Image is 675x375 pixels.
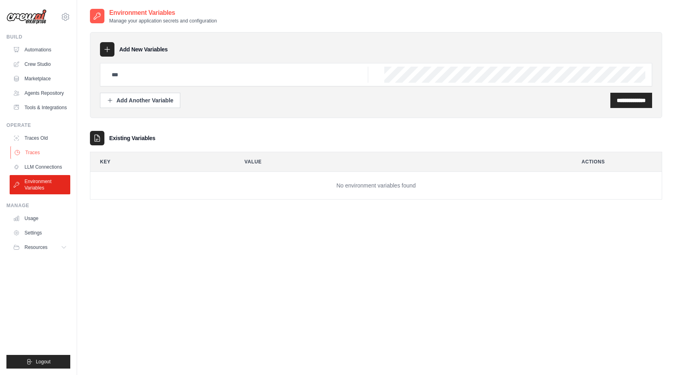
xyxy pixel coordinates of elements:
h3: Existing Variables [109,134,155,142]
th: Actions [572,152,662,171]
h3: Add New Variables [119,45,168,53]
a: Environment Variables [10,175,70,194]
a: Automations [10,43,70,56]
td: No environment variables found [90,172,662,200]
span: Resources [24,244,47,251]
a: Tools & Integrations [10,101,70,114]
div: Manage [6,202,70,209]
a: Traces Old [10,132,70,145]
th: Value [235,152,565,171]
div: Build [6,34,70,40]
span: Logout [36,359,51,365]
a: Traces [10,146,71,159]
a: Crew Studio [10,58,70,71]
a: LLM Connections [10,161,70,173]
a: Marketplace [10,72,70,85]
th: Key [90,152,228,171]
a: Settings [10,226,70,239]
p: Manage your application secrets and configuration [109,18,217,24]
a: Agents Repository [10,87,70,100]
div: Operate [6,122,70,128]
div: Add Another Variable [107,96,173,104]
button: Resources [10,241,70,254]
img: Logo [6,9,47,24]
button: Add Another Variable [100,93,180,108]
h2: Environment Variables [109,8,217,18]
a: Usage [10,212,70,225]
button: Logout [6,355,70,369]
